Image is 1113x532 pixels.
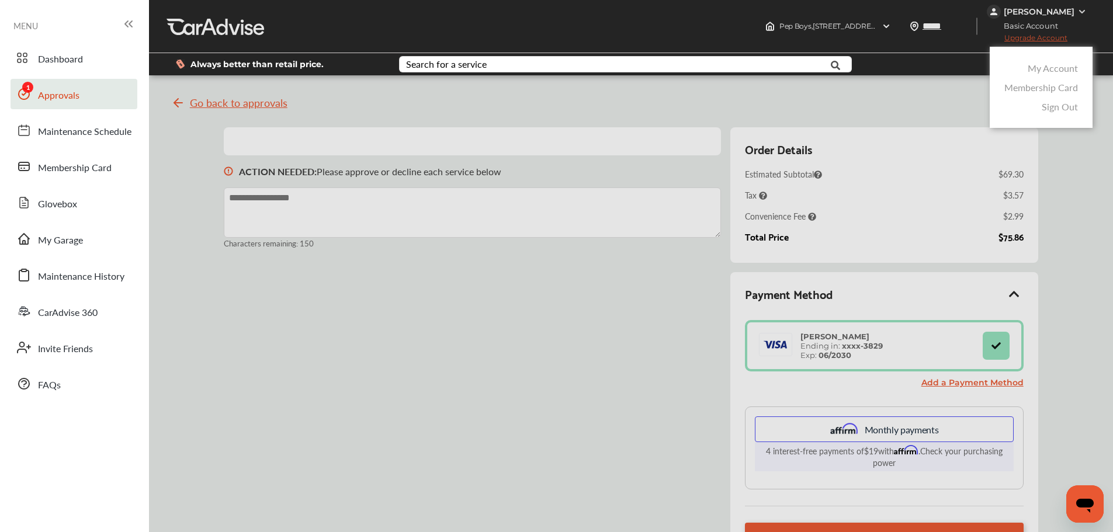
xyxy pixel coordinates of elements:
[190,60,324,68] span: Always better than retail price.
[11,43,137,73] a: Dashboard
[1042,100,1078,113] a: Sign Out
[11,79,137,109] a: Approvals
[406,60,487,69] div: Search for a service
[38,305,98,321] span: CarAdvise 360
[38,52,83,67] span: Dashboard
[11,296,137,326] a: CarAdvise 360
[1004,81,1078,94] a: Membership Card
[11,260,137,290] a: Maintenance History
[13,21,38,30] span: MENU
[11,224,137,254] a: My Garage
[11,115,137,145] a: Maintenance Schedule
[38,378,61,393] span: FAQs
[38,161,112,176] span: Membership Card
[38,342,93,357] span: Invite Friends
[38,124,131,140] span: Maintenance Schedule
[11,332,137,363] a: Invite Friends
[38,197,77,212] span: Glovebox
[11,368,137,399] a: FAQs
[11,187,137,218] a: Glovebox
[1066,485,1104,523] iframe: Button to launch messaging window
[38,269,124,284] span: Maintenance History
[1028,61,1078,75] a: My Account
[11,151,137,182] a: Membership Card
[176,59,185,69] img: dollor_label_vector.a70140d1.svg
[38,88,79,103] span: Approvals
[38,233,83,248] span: My Garage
